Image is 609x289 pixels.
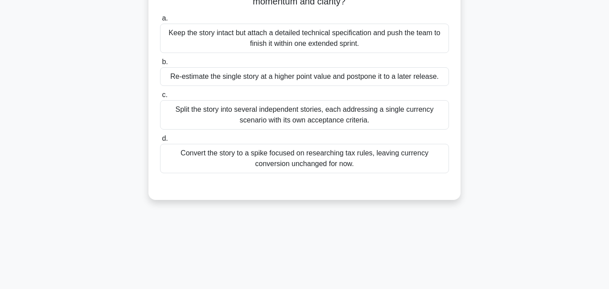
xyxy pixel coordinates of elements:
div: Keep the story intact but attach a detailed technical specification and push the team to finish i... [160,24,449,53]
span: a. [162,14,168,22]
div: Convert the story to a spike focused on researching tax rules, leaving currency conversion unchan... [160,144,449,173]
span: b. [162,58,168,65]
div: Split the story into several independent stories, each addressing a single currency scenario with... [160,100,449,130]
div: Re-estimate the single story at a higher point value and postpone it to a later release. [160,67,449,86]
span: d. [162,134,168,142]
span: c. [162,91,167,98]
